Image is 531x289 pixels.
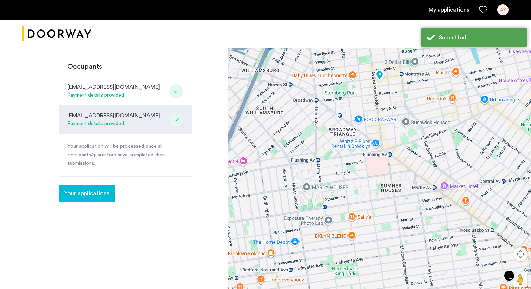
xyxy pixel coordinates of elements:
div: Payment details provided [67,91,160,100]
div: [EMAIL_ADDRESS][DOMAIN_NAME] [67,83,160,91]
button: button [59,185,115,202]
a: My application [428,6,469,14]
a: Favorites [479,6,487,14]
div: [EMAIL_ADDRESS][DOMAIN_NAME] [67,111,160,120]
div: Submitted [439,33,522,42]
cazamio-button: Go to application [59,191,115,196]
img: logo [22,21,91,47]
h3: Occupants [67,62,183,72]
iframe: chat widget [501,261,524,282]
span: Your applications [64,189,109,198]
button: Map camera controls [513,247,527,261]
a: Cazamio logo [22,21,91,47]
div: AX [497,4,509,15]
div: Payment details provided [67,120,160,128]
p: Your application will be processed once all occupants/guarantors have completed their submissions. [67,143,183,168]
